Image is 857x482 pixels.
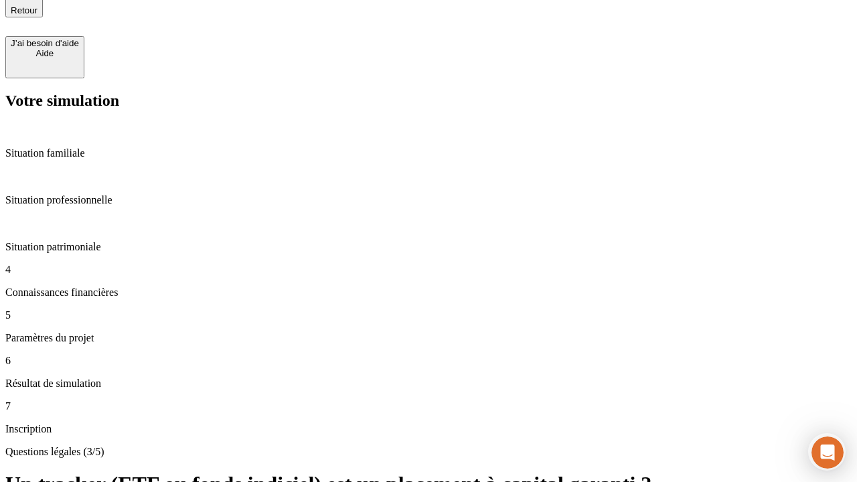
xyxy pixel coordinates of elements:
[5,423,852,435] p: Inscription
[808,433,846,471] iframe: Intercom live chat discovery launcher
[5,446,852,458] p: Questions légales (3/5)
[811,436,844,469] iframe: Intercom live chat
[11,38,79,48] div: J’ai besoin d'aide
[5,287,852,299] p: Connaissances financières
[5,264,852,276] p: 4
[5,378,852,390] p: Résultat de simulation
[5,400,852,412] p: 7
[5,355,852,367] p: 6
[5,309,852,321] p: 5
[11,48,79,58] div: Aide
[5,332,852,344] p: Paramètres du projet
[5,194,852,206] p: Situation professionnelle
[11,5,37,15] span: Retour
[5,147,852,159] p: Situation familiale
[5,241,852,253] p: Situation patrimoniale
[5,92,852,110] h2: Votre simulation
[5,36,84,78] button: J’ai besoin d'aideAide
